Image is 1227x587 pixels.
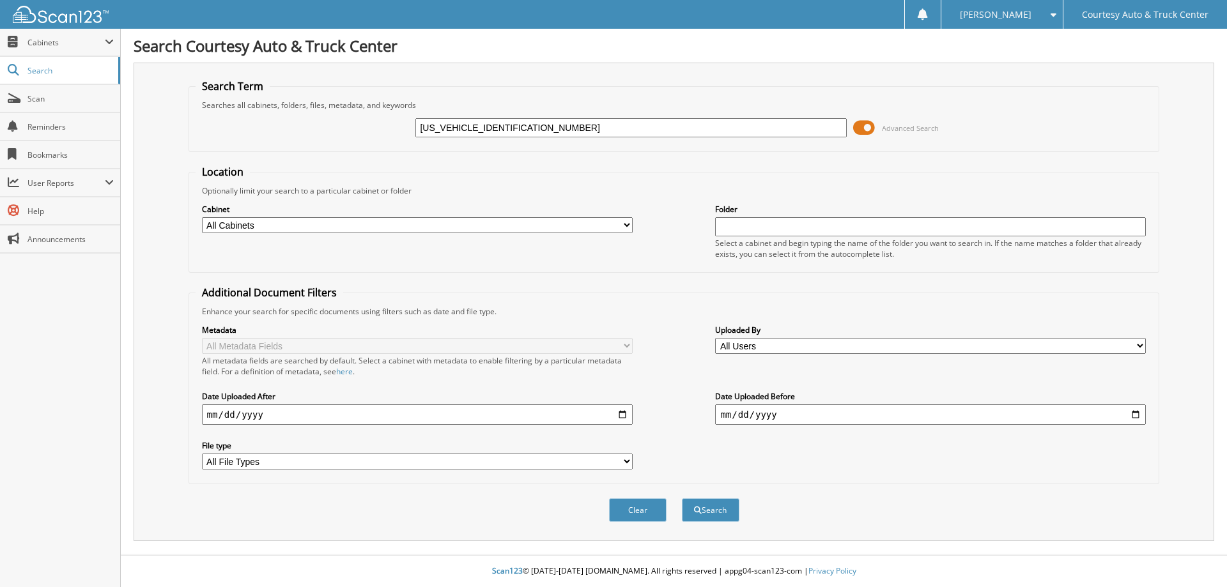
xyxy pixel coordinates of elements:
div: Searches all cabinets, folders, files, metadata, and keywords [196,100,1153,111]
legend: Location [196,165,250,179]
div: All metadata fields are searched by default. Select a cabinet with metadata to enable filtering b... [202,355,633,377]
button: Clear [609,498,667,522]
input: start [202,404,633,425]
legend: Additional Document Filters [196,286,343,300]
iframe: Chat Widget [1163,526,1227,587]
span: Advanced Search [882,123,939,133]
input: end [715,404,1146,425]
img: scan123-logo-white.svg [13,6,109,23]
span: Reminders [27,121,114,132]
span: Scan123 [492,565,523,576]
span: Announcements [27,234,114,245]
label: Uploaded By [715,324,1146,335]
span: Bookmarks [27,149,114,160]
div: © [DATE]-[DATE] [DOMAIN_NAME]. All rights reserved | appg04-scan123-com | [121,556,1227,587]
span: [PERSON_NAME] [960,11,1031,19]
span: Cabinets [27,37,105,48]
span: Help [27,206,114,217]
label: Date Uploaded Before [715,391,1146,402]
div: Optionally limit your search to a particular cabinet or folder [196,185,1153,196]
div: Select a cabinet and begin typing the name of the folder you want to search in. If the name match... [715,238,1146,259]
span: User Reports [27,178,105,188]
span: Scan [27,93,114,104]
legend: Search Term [196,79,270,93]
div: Enhance your search for specific documents using filters such as date and file type. [196,306,1153,317]
label: Date Uploaded After [202,391,633,402]
span: Search [27,65,112,76]
label: File type [202,440,633,451]
span: Courtesy Auto & Truck Center [1082,11,1208,19]
a: here [336,366,353,377]
a: Privacy Policy [808,565,856,576]
label: Folder [715,204,1146,215]
button: Search [682,498,739,522]
h1: Search Courtesy Auto & Truck Center [134,35,1214,56]
label: Cabinet [202,204,633,215]
label: Metadata [202,324,633,335]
